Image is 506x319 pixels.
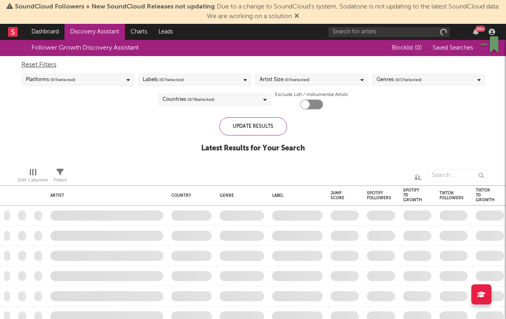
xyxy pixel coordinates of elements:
div: Artist Size [260,75,310,85]
span: ( 0 ) [415,45,422,51]
span: Blocklist [392,45,422,51]
div: Tiktok 7D Growth [476,188,495,202]
button: 99+ [473,29,479,35]
label: Exclude Lofi / Instrumental Artists [275,90,348,100]
div: Reset Filters [21,60,485,70]
div: Genre [220,193,260,198]
a: Leads [153,24,179,40]
span: ( 0 / 5 selected) [285,75,310,85]
div: Label [272,193,319,198]
span: ( 0 / 5 selected) [50,75,75,85]
a: Charts [125,24,153,40]
button: Saved Searches [430,45,475,51]
div: Filters [54,175,67,185]
div: Spotify Followers [367,191,391,200]
div: Spotify 7D Growth [403,188,422,202]
span: ( 0 / 17 selected) [395,75,422,85]
div: Update Results [219,117,287,136]
span: Dismiss [294,13,299,20]
div: Tiktok Followers [439,191,464,200]
input: Search... [427,169,488,181]
div: Genres [377,75,422,85]
div: Filters [54,165,67,189]
div: Artist [50,193,159,198]
div: Countries [162,95,214,104]
div: Edit Columns [18,175,48,185]
span: ( 0 / 7 selected) [159,75,184,85]
div: Jump Score [331,191,347,200]
span: Saved Searches [433,45,475,51]
a: Dashboard [26,24,65,40]
a: Discovery Assistant [65,24,125,40]
div: Latest Results for Your Search [201,144,305,153]
input: Search for artists [329,27,450,37]
div: Labels [143,75,184,85]
div: Follower Growth Discovery Assistant [31,43,139,53]
div: Platforms [26,75,75,85]
span: : Due to a change to SoundCloud's system, Sodatone is not updating to the latest SoundCloud data.... [15,4,500,20]
span: SoundCloud Followers + New SoundCloud Releases not updating [15,4,215,10]
div: Edit Columns [18,165,48,189]
span: ( 0 / 78 selected) [187,95,214,104]
div: Country [171,193,208,198]
div: 99 + [475,26,485,32]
